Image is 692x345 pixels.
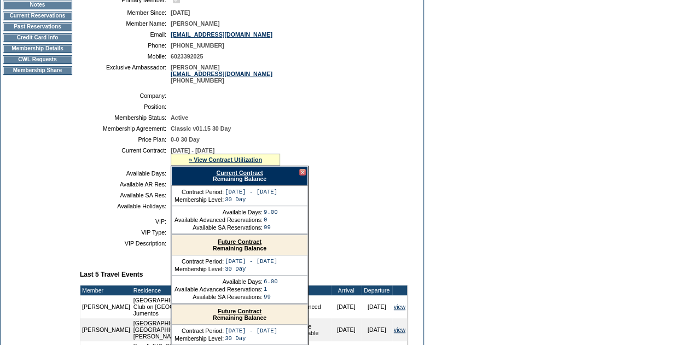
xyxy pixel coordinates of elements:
td: Available Holidays: [84,203,166,209]
td: Available Days: [175,278,263,285]
td: [DATE] [331,318,362,341]
td: Membership Status: [84,114,166,121]
td: [DATE] - [DATE] [225,328,277,334]
span: [DATE] - [DATE] [171,147,214,154]
td: Available Advanced Reservations: [175,217,263,223]
td: Email: [84,31,166,38]
div: Remaining Balance [172,305,307,325]
td: Member Since: [84,9,166,16]
td: Available SA Reservations: [175,294,263,300]
div: Remaining Balance [172,235,307,255]
a: [EMAIL_ADDRESS][DOMAIN_NAME] [171,31,272,38]
a: Current Contract [216,169,263,176]
td: Contract Period: [175,189,224,195]
td: Available Advanced Reservations: [175,286,263,293]
td: 0 [264,217,278,223]
td: Contract Period: [175,328,224,334]
td: 6.00 [264,278,278,285]
td: Price Plan: [84,136,166,143]
td: 30 Day [225,266,277,272]
span: 6023392025 [171,53,203,60]
td: Mobile: [84,53,166,60]
td: Exclusive Ambassador: [84,64,166,84]
td: VIP Description: [84,240,166,247]
td: VIP Type: [84,229,166,236]
td: Membership Share [3,66,72,75]
td: Membership Details [3,44,72,53]
span: [PHONE_NUMBER] [171,42,224,49]
a: [EMAIL_ADDRESS][DOMAIN_NAME] [171,71,272,77]
td: Space Available [293,318,331,341]
td: [PERSON_NAME] [80,318,132,341]
td: [DATE] [362,318,392,341]
td: Contract Period: [175,258,224,265]
td: Advanced [293,295,331,318]
b: Last 5 Travel Events [80,271,143,278]
td: Available Days: [84,170,166,177]
div: Remaining Balance [171,166,308,185]
td: Arrival [331,285,362,295]
td: Membership Level: [175,196,224,203]
td: 1 [264,286,278,293]
a: view [394,326,405,333]
td: Credit Card Info [3,33,72,42]
td: Member Name: [84,20,166,27]
td: Phone: [84,42,166,49]
td: Company: [84,92,166,99]
td: Current Contract: [84,147,166,166]
td: Residence [132,285,293,295]
td: [GEOGRAPHIC_DATA], [US_STATE] - [GEOGRAPHIC_DATA] [PERSON_NAME] 1103A [132,318,293,341]
td: Type [293,285,331,295]
td: Available AR Res: [84,181,166,188]
td: Notes [3,1,72,9]
span: [PERSON_NAME] [PHONE_NUMBER] [171,64,272,84]
td: [DATE] - [DATE] [225,258,277,265]
td: Available SA Reservations: [175,224,263,231]
td: 99 [264,294,278,300]
td: 30 Day [225,335,277,342]
td: 30 Day [225,196,277,203]
td: Membership Level: [175,335,224,342]
span: Classic v01.15 30 Day [171,125,231,132]
td: 9.00 [264,209,278,215]
a: Future Contract [218,238,261,245]
td: [PERSON_NAME] [80,295,132,318]
td: Position: [84,103,166,110]
td: Available SA Res: [84,192,166,198]
span: Active [171,114,188,121]
span: [DATE] [171,9,190,16]
span: [PERSON_NAME] [171,20,219,27]
td: [DATE] [331,295,362,318]
td: [DATE] [362,295,392,318]
a: » View Contract Utilization [189,156,262,163]
td: [GEOGRAPHIC_DATA], [GEOGRAPHIC_DATA] - The Abaco Club on [GEOGRAPHIC_DATA] Jumentos [132,295,293,318]
td: Departure [362,285,392,295]
td: Past Reservations [3,22,72,31]
td: Available Days: [175,209,263,215]
td: VIP: [84,218,166,225]
a: view [394,303,405,310]
td: 99 [264,224,278,231]
td: Current Reservations [3,11,72,20]
td: Membership Level: [175,266,224,272]
td: Membership Agreement: [84,125,166,132]
td: CWL Requests [3,55,72,64]
td: [DATE] - [DATE] [225,189,277,195]
a: Future Contract [218,308,261,314]
td: Member [80,285,132,295]
span: 0-0 30 Day [171,136,200,143]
